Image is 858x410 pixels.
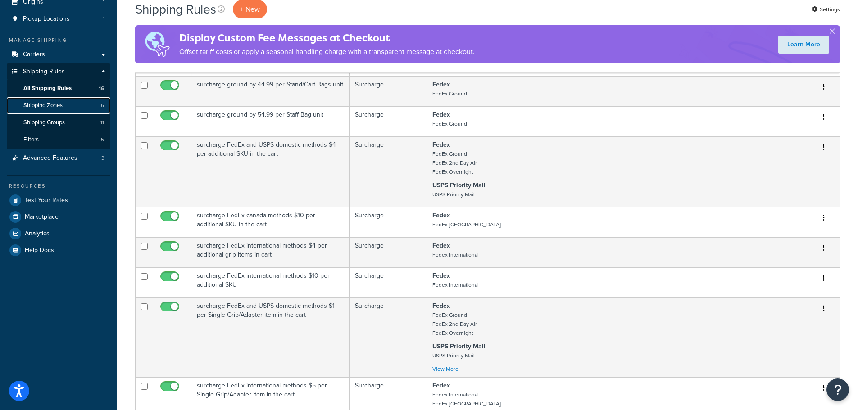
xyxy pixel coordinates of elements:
[350,76,427,106] td: Surcharge
[350,136,427,207] td: Surcharge
[103,15,104,23] span: 1
[432,381,450,390] strong: Fedex
[23,154,77,162] span: Advanced Features
[7,63,110,80] a: Shipping Rules
[101,136,104,144] span: 5
[191,267,350,297] td: surcharge FedEx international methods $10 per additional SKU
[432,301,450,311] strong: Fedex
[7,46,110,63] a: Carriers
[432,150,477,176] small: FedEx Ground FedEx 2nd Day Air FedEx Overnight
[25,230,50,238] span: Analytics
[432,211,450,220] strong: Fedex
[25,197,68,204] span: Test Your Rates
[432,190,475,198] small: USPS Priority Mail
[432,251,479,259] small: Fedex International
[7,131,110,148] li: Filters
[7,36,110,44] div: Manage Shipping
[432,180,486,190] strong: USPS Priority Mail
[100,119,104,126] span: 11
[432,120,467,128] small: FedEx Ground
[7,97,110,114] li: Shipping Zones
[7,150,110,167] li: Advanced Features
[432,221,501,229] small: FedEx [GEOGRAPHIC_DATA]
[191,237,350,267] td: surcharge FedEx international methods $4 per additional grip items in cart
[7,97,110,114] a: Shipping Zones 6
[350,106,427,136] td: Surcharge
[101,102,104,109] span: 6
[778,36,829,54] a: Learn More
[432,241,450,250] strong: Fedex
[23,136,39,144] span: Filters
[7,80,110,97] li: All Shipping Rules
[432,365,459,373] a: View More
[432,140,450,149] strong: Fedex
[350,207,427,237] td: Surcharge
[191,136,350,207] td: surcharge FedEx and USPS domestic methods $4 per additional SKU in the cart
[7,242,110,258] a: Help Docs
[179,45,475,58] p: Offset tariff costs or apply a seasonal handling charge with a transparent message at checkout.
[25,247,54,254] span: Help Docs
[23,119,65,126] span: Shipping Groups
[23,85,72,92] span: All Shipping Rules
[191,76,350,106] td: surcharge ground by 44.99 per Stand/Cart Bags unit
[7,63,110,149] li: Shipping Rules
[23,15,70,23] span: Pickup Locations
[432,311,477,337] small: FedEx Ground FedEx 2nd Day Air FedEx Overnight
[432,90,467,98] small: FedEx Ground
[101,154,104,162] span: 3
[432,342,486,351] strong: USPS Priority Mail
[7,225,110,242] a: Analytics
[135,25,179,63] img: duties-banner-06bc72dcb5fe05cb3f9472aba00be2ae8eb53ab6f0d8bb03d382ba314ac3c341.png
[7,182,110,190] div: Resources
[191,297,350,377] td: surcharge FedEx and USPS domestic methods $1 per Single Grip/Adapter item in the cart
[7,114,110,131] li: Shipping Groups
[191,207,350,237] td: surcharge FedEx canada methods $10 per additional SKU in the cart
[432,110,450,119] strong: Fedex
[7,209,110,225] a: Marketplace
[350,237,427,267] td: Surcharge
[7,11,110,27] a: Pickup Locations 1
[432,351,475,360] small: USPS Priority Mail
[7,192,110,208] a: Test Your Rates
[99,85,104,92] span: 16
[25,213,59,221] span: Marketplace
[23,68,65,76] span: Shipping Rules
[191,106,350,136] td: surcharge ground by 54.99 per Staff Bag unit
[826,378,849,401] button: Open Resource Center
[432,391,501,408] small: Fedex International FedEx [GEOGRAPHIC_DATA]
[23,102,63,109] span: Shipping Zones
[432,281,479,289] small: Fedex International
[350,297,427,377] td: Surcharge
[350,267,427,297] td: Surcharge
[7,150,110,167] a: Advanced Features 3
[135,0,216,18] h1: Shipping Rules
[432,80,450,89] strong: Fedex
[23,51,45,59] span: Carriers
[7,11,110,27] li: Pickup Locations
[432,271,450,280] strong: Fedex
[179,31,475,45] h4: Display Custom Fee Messages at Checkout
[812,3,840,16] a: Settings
[7,114,110,131] a: Shipping Groups 11
[7,80,110,97] a: All Shipping Rules 16
[7,131,110,148] a: Filters 5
